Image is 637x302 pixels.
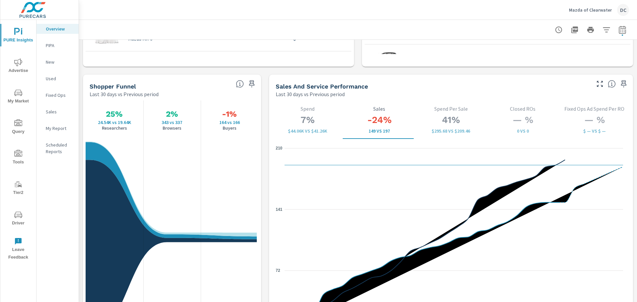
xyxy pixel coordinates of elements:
[349,128,410,134] p: 149 vs 197
[499,53,562,61] p: 3
[236,80,244,88] span: Know where every customer is during their purchase journey. View customer activity from first cli...
[46,125,73,132] p: My Report
[420,114,481,126] h3: 41%
[2,150,34,166] span: Tools
[564,106,625,112] p: Fixed Ops Ad Spend Per RO
[0,20,36,264] div: nav menu
[492,128,553,134] p: 0 vs 0
[46,42,73,49] p: PIPA
[617,4,629,16] div: DC
[277,128,338,134] p: $44,057 vs $41,264
[36,107,79,117] div: Sales
[492,114,553,126] h3: — %
[46,108,73,115] p: Sales
[2,211,34,227] span: Driver
[36,74,79,84] div: Used
[407,54,459,60] p: Volkswagen Tiguan Used
[2,89,34,105] span: My Market
[492,106,553,112] p: Closed ROs
[277,106,338,112] p: Spend
[420,106,481,112] p: Spend Per Sale
[36,90,79,100] div: Fixed Ops
[277,114,338,126] h3: 7%
[608,80,616,88] span: Select a tab to understand performance over the selected time range.
[90,83,136,90] h5: Shopper Funnel
[276,146,282,151] text: 210
[564,114,625,126] h3: — %
[46,92,73,98] p: Fixed Ops
[247,79,257,89] span: Save this to your personalized report
[46,59,73,65] p: New
[349,114,410,126] h3: -24%
[616,23,629,36] button: Select Date Range
[2,180,34,197] span: Tier2
[276,83,368,90] h5: Sales and Service Performance
[349,106,410,112] p: Sales
[276,268,280,273] text: 72
[46,75,73,82] p: Used
[564,128,625,134] p: $ — vs $ —
[36,24,79,34] div: Overview
[46,142,73,155] p: Scheduled Reports
[2,28,34,44] span: PURE Insights
[276,207,282,212] text: 141
[46,26,73,32] p: Overview
[569,7,612,13] p: Mazda of Clearwater
[618,79,629,89] span: Save this to your personalized report
[36,57,79,67] div: New
[373,47,399,67] img: glamour
[420,128,481,134] p: $295.68 vs $209.46
[2,237,34,261] span: Leave Feedback
[600,23,613,36] button: Apply Filters
[2,58,34,75] span: Advertise
[2,119,34,136] span: Query
[276,90,345,98] p: Last 30 days vs Previous period
[36,123,79,133] div: My Report
[572,53,627,61] p: 1
[36,140,79,156] div: Scheduled Reports
[36,40,79,50] div: PIPA
[90,90,159,98] p: Last 30 days vs Previous period
[595,79,605,89] button: Make Fullscreen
